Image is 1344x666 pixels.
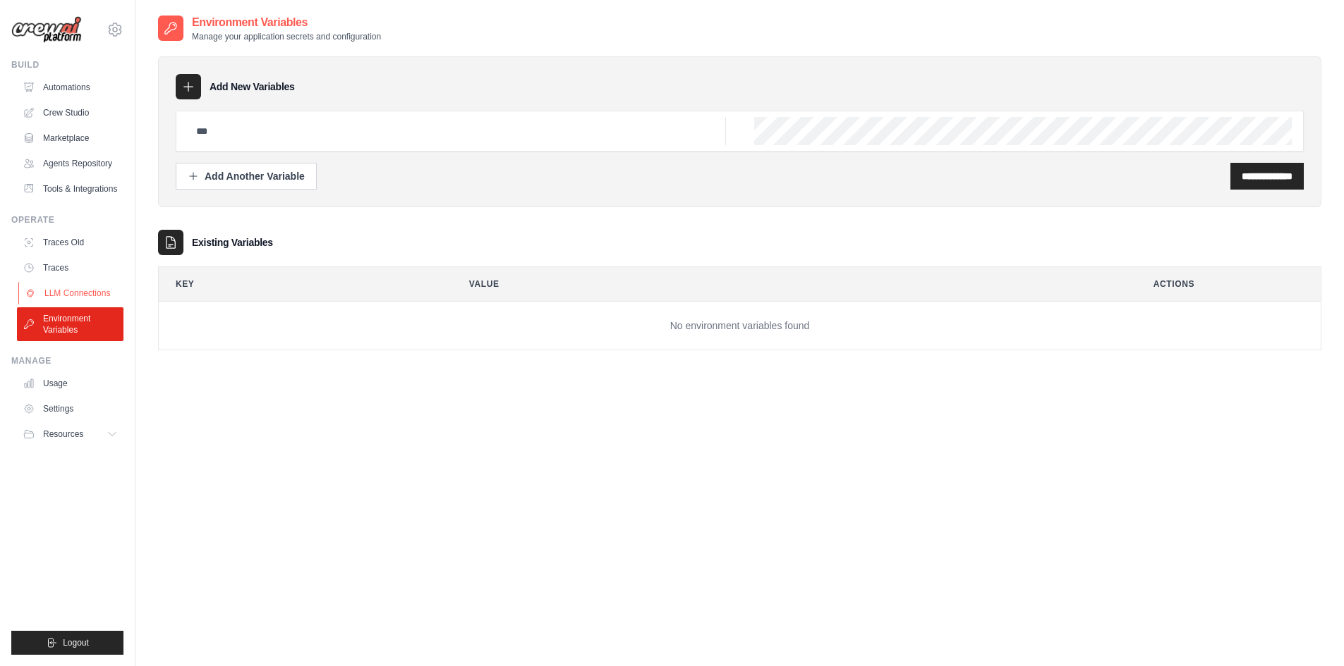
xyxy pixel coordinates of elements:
a: LLM Connections [18,282,125,304]
a: Settings [17,397,123,420]
a: Usage [17,372,123,395]
a: Agents Repository [17,152,123,175]
a: Environment Variables [17,307,123,341]
a: Traces [17,257,123,279]
a: Automations [17,76,123,99]
a: Traces Old [17,231,123,254]
a: Crew Studio [17,101,123,124]
a: Marketplace [17,127,123,149]
div: Build [11,59,123,70]
div: Operate [11,214,123,226]
a: Tools & Integrations [17,178,123,200]
p: Manage your application secrets and configuration [192,31,381,42]
td: No environment variables found [159,302,1321,350]
button: Resources [17,423,123,445]
span: Logout [63,637,89,648]
th: Actions [1137,267,1321,301]
th: Key [159,267,441,301]
h2: Environment Variables [192,14,381,31]
h3: Add New Variables [210,80,295,94]
span: Resources [43,428,83,440]
img: Logo [11,16,82,44]
div: Add Another Variable [188,169,305,183]
th: Value [452,267,1125,301]
h3: Existing Variables [192,235,273,249]
div: Manage [11,355,123,366]
button: Logout [11,631,123,655]
button: Add Another Variable [176,163,317,190]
